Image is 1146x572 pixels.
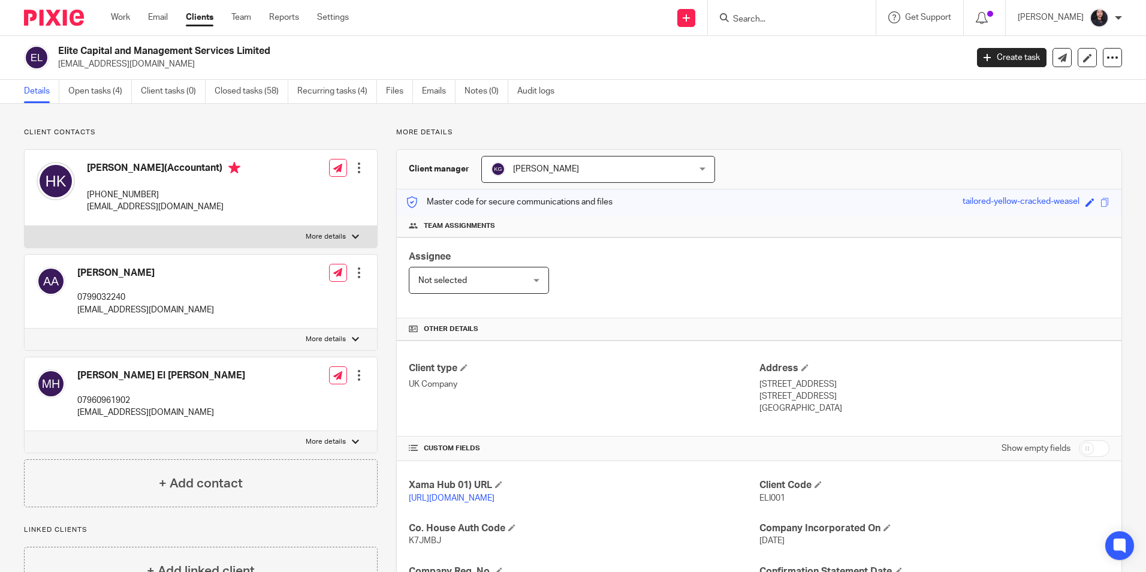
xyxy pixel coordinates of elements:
p: Client contacts [24,128,378,137]
a: Clients [186,11,213,23]
a: Work [111,11,130,23]
h4: [PERSON_NAME] [77,267,214,279]
p: Master code for secure communications and files [406,196,613,208]
p: More details [306,335,346,344]
img: svg%3E [37,267,65,296]
img: svg%3E [37,369,65,398]
p: [GEOGRAPHIC_DATA] [759,402,1109,414]
p: [EMAIL_ADDRESS][DOMAIN_NAME] [77,407,245,419]
a: Details [24,80,59,103]
h4: Client Code [759,479,1109,492]
img: MicrosoftTeams-image.jfif [1090,8,1109,28]
h4: [PERSON_NAME](Accountant) [87,162,240,177]
h4: Address [759,362,1109,375]
span: [DATE] [759,537,785,545]
h4: [PERSON_NAME] El [PERSON_NAME] [77,369,245,382]
p: Linked clients [24,525,378,535]
p: UK Company [409,378,759,390]
h4: CUSTOM FIELDS [409,444,759,453]
p: [PERSON_NAME] [1018,11,1084,23]
a: Closed tasks (58) [215,80,288,103]
span: ELI001 [759,494,785,502]
span: Get Support [905,13,951,22]
span: Team assignments [424,221,495,231]
p: [EMAIL_ADDRESS][DOMAIN_NAME] [77,304,214,316]
p: 0799032240 [77,291,214,303]
h4: Xama Hub 01) URL [409,479,759,492]
i: Primary [228,162,240,174]
h4: Client type [409,362,759,375]
h2: Elite Capital and Management Services Limited [58,45,779,58]
a: Emails [422,80,456,103]
a: Recurring tasks (4) [297,80,377,103]
p: [EMAIL_ADDRESS][DOMAIN_NAME] [58,58,959,70]
p: 07960961902 [77,395,245,407]
p: [STREET_ADDRESS] [759,390,1109,402]
label: Show empty fields [1002,442,1070,454]
span: Not selected [418,276,467,285]
span: Other details [424,324,478,334]
a: Client tasks (0) [141,80,206,103]
span: K7JMBJ [409,537,441,545]
img: svg%3E [491,162,505,176]
p: More details [306,437,346,447]
a: Reports [269,11,299,23]
p: [PHONE_NUMBER] [87,189,240,201]
h4: + Add contact [159,474,243,493]
p: [STREET_ADDRESS] [759,378,1109,390]
span: [PERSON_NAME] [513,165,579,173]
p: More details [306,232,346,242]
div: tailored-yellow-cracked-weasel [963,195,1079,209]
a: [URL][DOMAIN_NAME] [409,494,494,502]
input: Search [732,14,840,25]
a: Email [148,11,168,23]
h4: Company Incorporated On [759,522,1109,535]
p: More details [396,128,1122,137]
h3: Client manager [409,163,469,175]
span: Assignee [409,252,451,261]
a: Files [386,80,413,103]
a: Audit logs [517,80,563,103]
p: [EMAIL_ADDRESS][DOMAIN_NAME] [87,201,240,213]
img: svg%3E [37,162,75,200]
a: Team [231,11,251,23]
img: Pixie [24,10,84,26]
h4: Co. House Auth Code [409,522,759,535]
a: Open tasks (4) [68,80,132,103]
a: Settings [317,11,349,23]
a: Notes (0) [465,80,508,103]
img: svg%3E [24,45,49,70]
a: Create task [977,48,1047,67]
